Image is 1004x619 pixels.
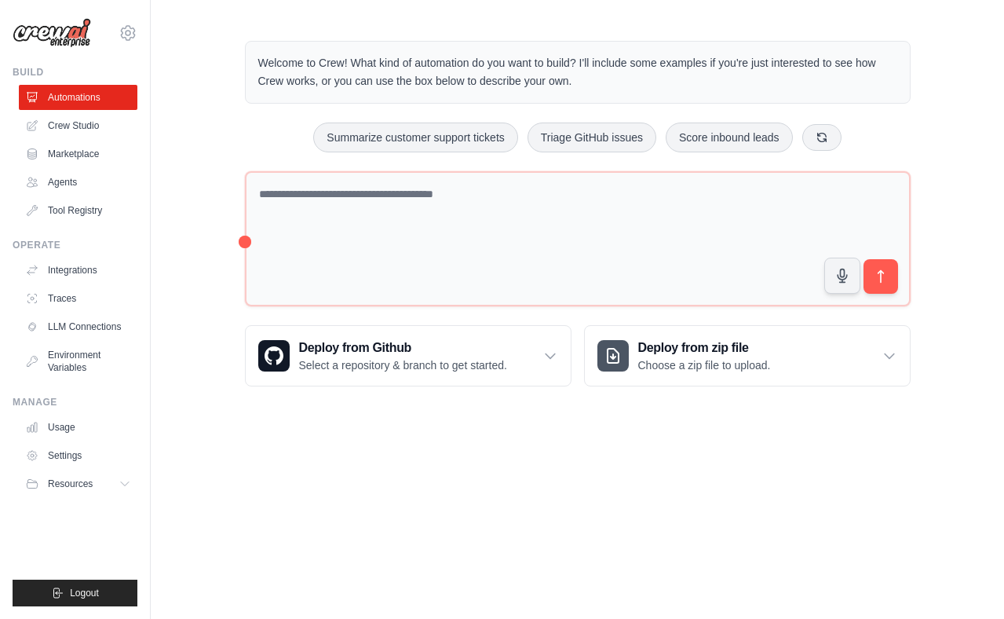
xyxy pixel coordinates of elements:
span: Logout [70,587,99,599]
div: Manage [13,396,137,408]
img: Logo [13,18,91,48]
h3: Deploy from zip file [638,339,771,357]
a: Tool Registry [19,198,137,223]
button: Score inbound leads [666,123,793,152]
a: LLM Connections [19,314,137,339]
a: Settings [19,443,137,468]
a: Traces [19,286,137,311]
a: Automations [19,85,137,110]
div: Operate [13,239,137,251]
a: Marketplace [19,141,137,167]
a: Crew Studio [19,113,137,138]
button: Summarize customer support tickets [313,123,517,152]
a: Agents [19,170,137,195]
p: Select a repository & branch to get started. [299,357,507,373]
h3: Deploy from Github [299,339,507,357]
a: Integrations [19,258,137,283]
span: Resources [48,478,93,490]
button: Triage GitHub issues [528,123,656,152]
p: Welcome to Crew! What kind of automation do you want to build? I'll include some examples if you'... [258,54,897,90]
div: Build [13,66,137,79]
button: Resources [19,471,137,496]
p: Choose a zip file to upload. [638,357,771,373]
a: Environment Variables [19,342,137,380]
button: Logout [13,580,137,606]
a: Usage [19,415,137,440]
